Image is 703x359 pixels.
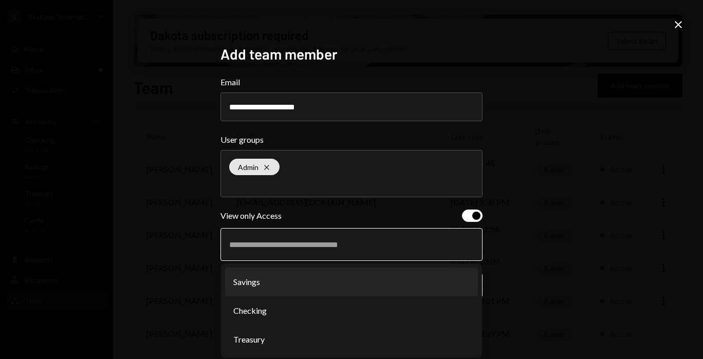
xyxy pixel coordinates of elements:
[220,76,483,88] label: Email
[229,159,280,175] div: Admin
[225,296,478,325] li: Checking
[220,44,483,64] h2: Add team member
[220,210,282,222] div: View only Access
[225,268,478,296] li: Savings
[225,325,478,354] li: Treasury
[220,134,483,146] label: User groups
